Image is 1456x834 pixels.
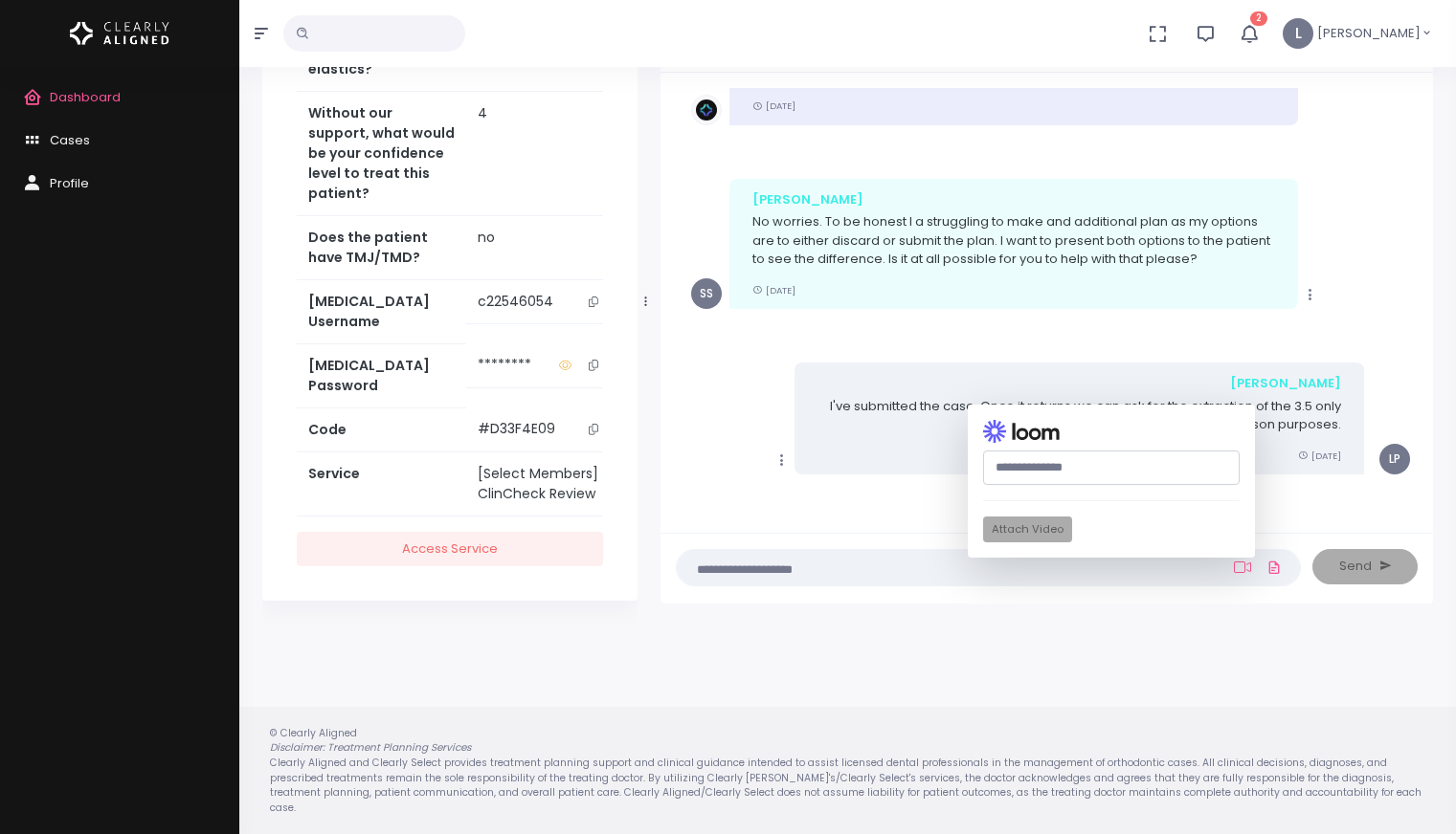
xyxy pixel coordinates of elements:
[1317,24,1421,43] span: [PERSON_NAME]
[478,464,607,504] div: [Select Members] ClinCheck Review
[1230,560,1255,575] a: Add Loom Video
[251,726,1445,816] div: © Clearly Aligned Clearly Aligned and Clearly Select provides treatment planning support and clin...
[691,278,722,309] span: SS
[297,91,466,215] th: Without our support, what would be your confidence level to treat this patient?
[752,212,1276,269] p: No worries. To be honest I a struggling to make and additional plan as my options are to either d...
[50,131,90,149] span: Cases
[818,374,1341,393] div: [PERSON_NAME]
[50,88,121,106] span: Dashboard
[466,280,618,324] td: c22546054
[1298,450,1341,462] small: [DATE]
[297,279,466,343] th: [MEDICAL_DATA] Username
[752,99,795,112] small: [DATE]
[1283,18,1313,49] span: L
[466,91,618,215] td: 4
[466,215,618,279] td: no
[297,215,466,279] th: Does the patient have TMJ/TMD?
[1379,444,1410,474] span: LP
[297,343,466,407] th: [MEDICAL_DATA] Password
[752,190,1276,209] div: [PERSON_NAME]
[297,407,466,451] th: Code
[70,13,169,54] img: Logo Horizontal
[752,284,795,296] small: [DATE]
[466,407,618,451] td: #D33F4E09
[1263,550,1286,584] a: Add Files
[297,452,466,516] th: Service
[676,88,1418,514] div: scrollable content
[270,740,471,755] em: Disclaimer: Treatment Planning Services
[818,397,1341,434] p: I've submitted the case. Once it returns we can ask for the extraction of the 3.5 only for compar...
[1250,11,1267,26] span: 2
[297,532,603,567] a: Access Service
[50,174,89,192] span: Profile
